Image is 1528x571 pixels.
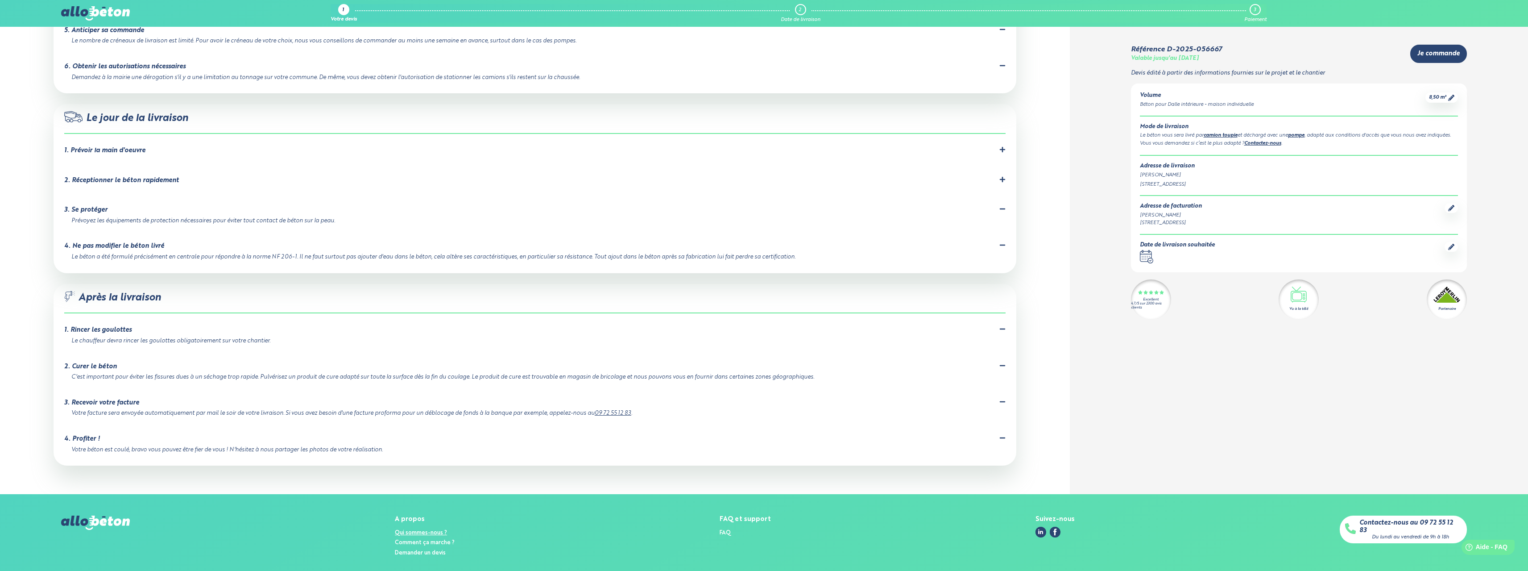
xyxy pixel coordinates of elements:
div: 3 [1254,7,1256,13]
div: Le béton vous sera livré par et déchargé avec une , adapté aux conditions d'accès que vous nous a... [1140,132,1458,140]
div: 2 [799,7,801,13]
a: Je commande [1410,45,1467,63]
div: 4. Ne pas modifier le béton livré [64,242,164,250]
div: 1 [342,8,344,13]
div: Suivez-nous [1035,516,1075,523]
div: Du lundi au vendredi de 9h à 18h [1372,534,1449,540]
div: Référence D-2025-056667 [1131,46,1222,54]
div: Paiement [1244,17,1267,23]
img: truck.c7a9816ed8b9b1312949.png [64,111,83,122]
div: Votre béton est coulé, bravo vous pouvez être fier de vous ! N'hésitez à nous partager les photos... [71,447,995,454]
img: allobéton [61,6,130,21]
a: Qui sommes-nous ? [395,530,447,536]
a: camion toupie [1204,133,1238,138]
div: Excellent [1143,298,1159,302]
div: C'est important pour éviter les fissures dues à un séchage trop rapide. Pulvérisez un produit de ... [71,374,995,381]
a: 09 72 55 12 83 [595,410,631,416]
a: 2 Date de livraison [781,4,820,23]
div: Mode de livraison [1140,124,1458,130]
a: FAQ [720,530,731,536]
div: Adresse de livraison [1140,163,1458,170]
div: 2. Réceptionner le béton rapidement [64,177,179,184]
a: 3 Paiement [1244,4,1267,23]
div: Le jour de la livraison [64,111,1006,134]
img: allobéton [61,516,130,530]
div: Prévoyez les équipements de protection nécessaires pour éviter tout contact de béton sur la peau. [71,218,995,225]
div: 6. Obtenir les autorisations nécessaires [64,63,186,71]
a: Comment ça marche ? [395,540,455,546]
a: Contactez-nous [1244,141,1281,146]
div: A propos [395,516,455,523]
a: Contactez-nous au 09 72 55 12 83 [1359,519,1462,534]
a: Demander un devis [395,550,446,556]
div: 4. Profiter ! [64,435,100,443]
div: 3. Recevoir votre facture [64,399,139,407]
div: [STREET_ADDRESS] [1140,219,1202,227]
div: FAQ et support [720,516,771,523]
div: [PERSON_NAME] [1140,171,1458,179]
div: Date de livraison [781,17,820,23]
div: Demandez à la mairie une dérogation s'il y a une limitation au tonnage sur votre commune. De même... [71,75,995,81]
div: [PERSON_NAME] [1140,212,1202,219]
div: Le nombre de créneaux de livraison est limité. Pour avoir le créneau de votre choix, nous vous co... [71,38,995,45]
div: Le chauffeur devra rincer les goulottes obligatoirement sur votre chantier. [71,338,995,345]
div: Votre devis [331,17,357,23]
div: Date de livraison souhaitée [1140,242,1215,249]
div: Valable jusqu'au [DATE] [1131,55,1199,62]
p: Devis édité à partir des informations fournies sur le projet et le chantier [1131,70,1467,77]
div: Votre facture sera envoyée automatiquement par mail le soir de votre livraison. Si vous avez beso... [71,410,995,417]
div: 1. Rincer les goulottes [64,326,132,334]
div: 5. Anticiper sa commande [64,27,144,34]
div: Vu à la télé [1289,306,1308,312]
div: Volume [1140,92,1254,99]
span: Je commande [1417,50,1460,58]
div: 4.7/5 sur 2300 avis clients [1131,302,1171,310]
div: Le béton a été formulé précisément en centrale pour répondre à la norme NF 206-1. Il ne faut surt... [71,254,995,261]
div: 2. Curer le béton [64,363,117,371]
div: Béton pour Dalle intérieure - maison individuelle [1140,101,1254,108]
div: Vous vous demandez si c’est le plus adapté ? . [1140,140,1458,148]
div: 1. Prévoir la main d'oeuvre [64,147,145,154]
div: Après la livraison [64,291,1006,314]
div: [STREET_ADDRESS] [1140,181,1458,188]
a: 1 Votre devis [331,4,357,23]
div: 3. Se protéger [64,206,108,214]
iframe: Help widget launcher [1449,536,1518,561]
a: pompe [1288,133,1304,138]
div: Partenaire [1438,306,1456,312]
div: Adresse de facturation [1140,203,1202,210]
